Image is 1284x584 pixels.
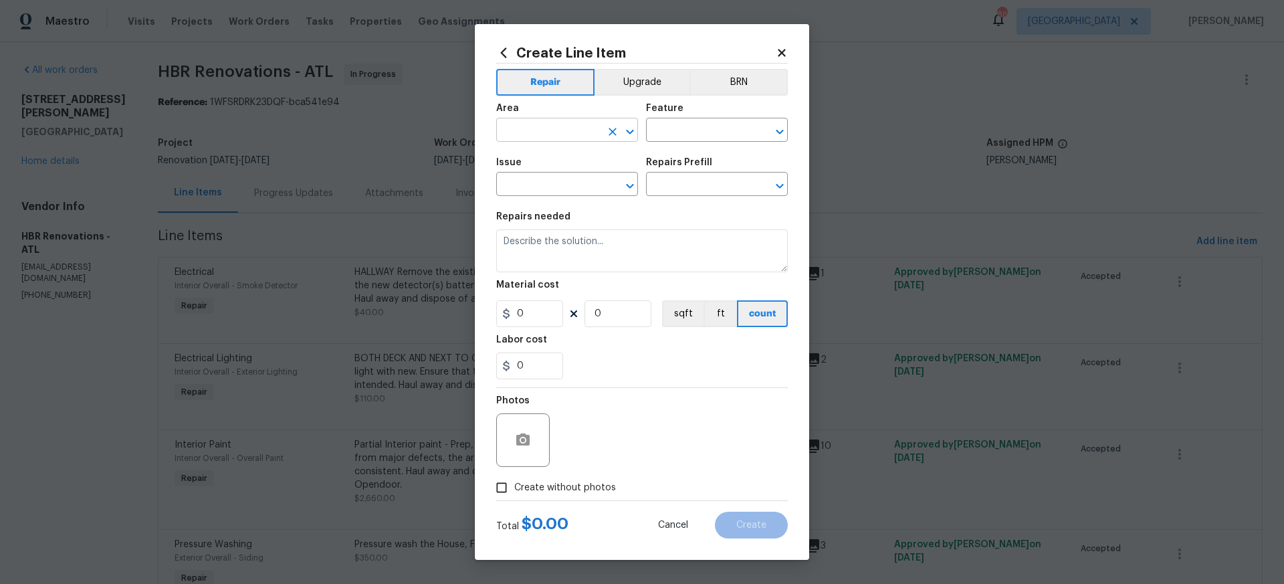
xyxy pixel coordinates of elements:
[496,396,530,405] h5: Photos
[770,177,789,195] button: Open
[595,69,690,96] button: Upgrade
[603,122,622,141] button: Clear
[637,512,710,539] button: Cancel
[646,158,712,167] h5: Repairs Prefill
[737,300,788,327] button: count
[646,104,683,113] h5: Feature
[621,122,639,141] button: Open
[770,122,789,141] button: Open
[496,45,776,60] h2: Create Line Item
[736,520,766,530] span: Create
[496,104,519,113] h5: Area
[496,158,522,167] h5: Issue
[522,516,568,532] span: $ 0.00
[496,212,570,221] h5: Repairs needed
[704,300,737,327] button: ft
[496,517,568,533] div: Total
[658,520,688,530] span: Cancel
[514,481,616,495] span: Create without photos
[621,177,639,195] button: Open
[689,69,788,96] button: BRN
[662,300,704,327] button: sqft
[496,280,559,290] h5: Material cost
[496,335,547,345] h5: Labor cost
[496,69,595,96] button: Repair
[715,512,788,539] button: Create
